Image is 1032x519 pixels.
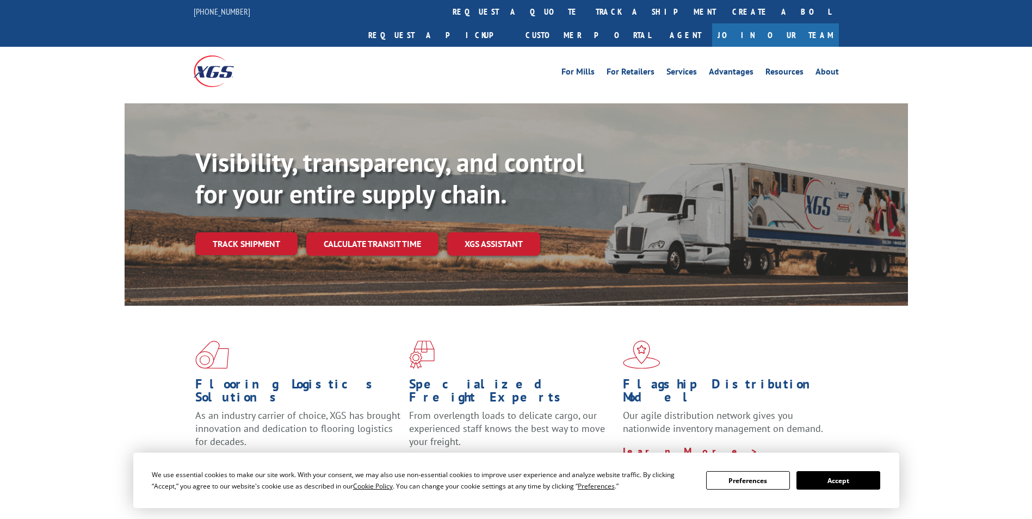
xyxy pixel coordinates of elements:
a: Resources [765,67,804,79]
span: Cookie Policy [353,481,393,491]
a: XGS ASSISTANT [447,232,540,256]
a: Agent [659,23,712,47]
h1: Flagship Distribution Model [623,378,829,409]
h1: Specialized Freight Experts [409,378,615,409]
img: xgs-icon-flagship-distribution-model-red [623,341,660,369]
h1: Flooring Logistics Solutions [195,378,401,409]
a: [PHONE_NUMBER] [194,6,250,17]
div: Cookie Consent Prompt [133,453,899,508]
p: From overlength loads to delicate cargo, our experienced staff knows the best way to move your fr... [409,409,615,458]
span: As an industry carrier of choice, XGS has brought innovation and dedication to flooring logistics... [195,409,400,448]
a: Customer Portal [517,23,659,47]
div: We use essential cookies to make our site work. With your consent, we may also use non-essential ... [152,469,693,492]
a: For Retailers [607,67,654,79]
a: Join Our Team [712,23,839,47]
a: Calculate transit time [306,232,438,256]
a: Request a pickup [360,23,517,47]
img: xgs-icon-focused-on-flooring-red [409,341,435,369]
a: Advantages [709,67,753,79]
b: Visibility, transparency, and control for your entire supply chain. [195,145,584,211]
a: Track shipment [195,232,298,255]
img: xgs-icon-total-supply-chain-intelligence-red [195,341,229,369]
button: Preferences [706,471,790,490]
span: Our agile distribution network gives you nationwide inventory management on demand. [623,409,823,435]
a: For Mills [561,67,595,79]
a: Learn More > [623,445,758,458]
span: Preferences [578,481,615,491]
a: Services [666,67,697,79]
a: About [815,67,839,79]
button: Accept [796,471,880,490]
